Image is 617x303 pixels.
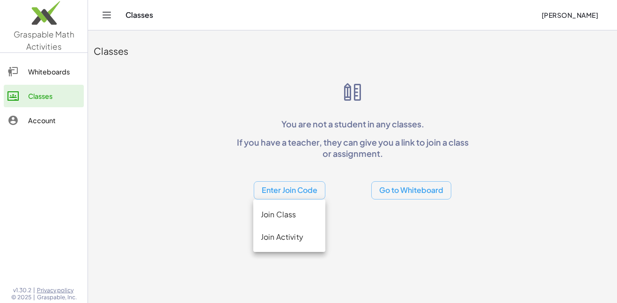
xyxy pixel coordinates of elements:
span: [PERSON_NAME] [541,11,598,19]
a: Privacy policy [37,287,77,294]
button: Enter Join Code [254,181,325,200]
p: If you have a teacher, they can give you a link to join a class or assignment. [233,137,472,159]
div: Join Activity [261,231,318,243]
span: v1.30.2 [13,287,31,294]
a: Account [4,109,84,132]
span: © 2025 [11,294,31,301]
p: You are not a student in any classes. [233,118,472,129]
div: Classes [28,90,80,102]
div: Join Class [261,209,318,220]
button: [PERSON_NAME] [534,7,606,23]
span: Graspable Math Activities [14,29,74,52]
button: Toggle navigation [99,7,114,22]
span: Graspable, Inc. [37,294,77,301]
div: Classes [94,44,611,58]
span: | [33,294,35,301]
div: Whiteboards [28,66,80,77]
button: Go to Whiteboard [371,181,451,200]
span: | [33,287,35,294]
div: Account [28,115,80,126]
a: Whiteboards [4,60,84,83]
a: Classes [4,85,84,107]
